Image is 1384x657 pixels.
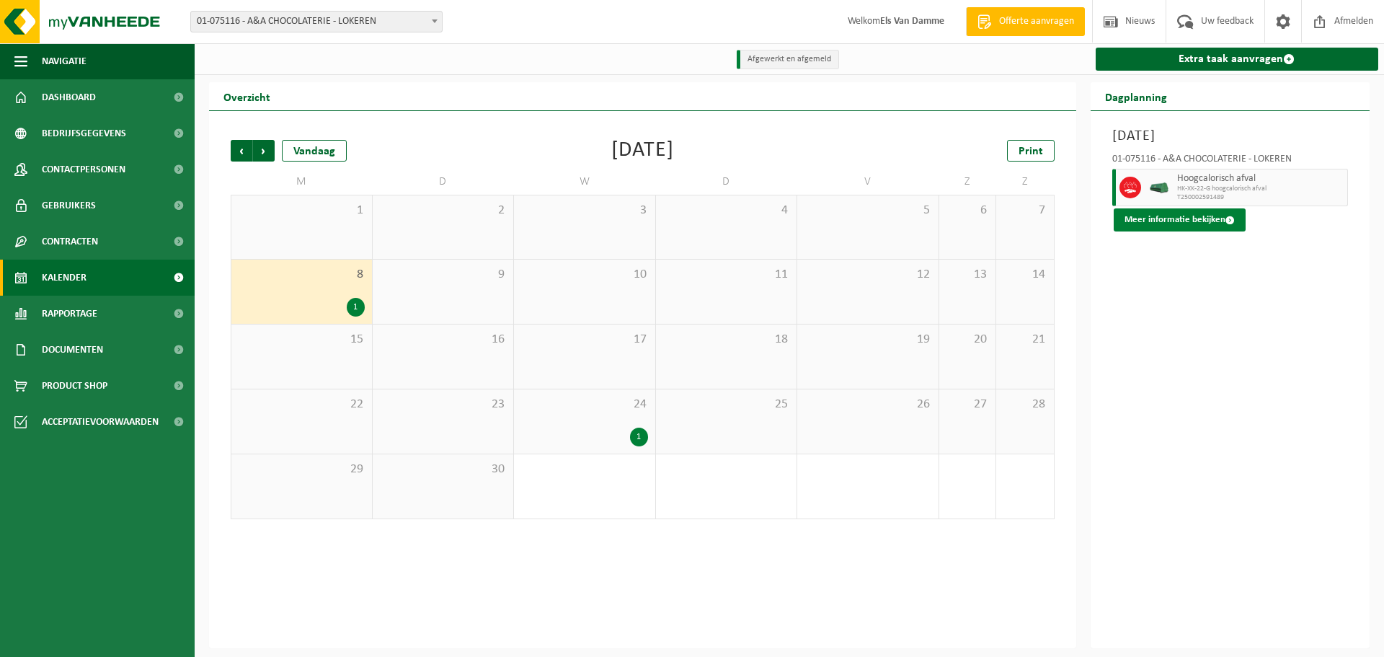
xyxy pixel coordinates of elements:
[663,267,790,283] span: 11
[42,79,96,115] span: Dashboard
[209,82,285,110] h2: Overzicht
[804,397,931,413] span: 26
[1177,173,1344,185] span: Hoogcalorisch afval
[880,16,944,27] strong: Els Van Damme
[804,267,931,283] span: 12
[347,298,365,317] div: 1
[521,397,648,413] span: 24
[42,224,98,260] span: Contracten
[939,169,997,195] td: Z
[239,397,365,413] span: 22
[797,169,939,195] td: V
[1019,146,1043,157] span: Print
[373,169,515,195] td: D
[1112,125,1349,147] h3: [DATE]
[1003,332,1046,348] span: 21
[253,140,275,162] span: Volgende
[380,397,507,413] span: 23
[380,203,507,219] span: 2
[1148,182,1170,193] img: HK-XK-22-GN-00
[521,267,648,283] span: 10
[42,332,103,368] span: Documenten
[380,332,507,348] span: 16
[239,267,365,283] span: 8
[946,397,989,413] span: 27
[656,169,798,195] td: D
[995,14,1078,29] span: Offerte aanvragen
[1177,185,1344,193] span: HK-XK-22-G hoogcalorisch afval
[514,169,656,195] td: W
[42,188,96,224] span: Gebruikers
[191,12,442,32] span: 01-075116 - A&A CHOCOLATERIE - LOKEREN
[946,332,989,348] span: 20
[42,43,86,79] span: Navigatie
[1096,48,1379,71] a: Extra taak aanvragen
[380,267,507,283] span: 9
[231,140,252,162] span: Vorige
[804,332,931,348] span: 19
[946,203,989,219] span: 6
[663,203,790,219] span: 4
[1114,208,1246,232] button: Meer informatie bekijken
[804,203,931,219] span: 5
[42,151,125,188] span: Contactpersonen
[1003,267,1046,283] span: 14
[42,296,97,332] span: Rapportage
[663,332,790,348] span: 18
[996,169,1054,195] td: Z
[966,7,1085,36] a: Offerte aanvragen
[1003,397,1046,413] span: 28
[190,11,443,32] span: 01-075116 - A&A CHOCOLATERIE - LOKEREN
[737,50,839,69] li: Afgewerkt en afgemeld
[282,140,347,162] div: Vandaag
[42,404,159,440] span: Acceptatievoorwaarden
[239,332,365,348] span: 15
[42,115,126,151] span: Bedrijfsgegevens
[630,428,648,446] div: 1
[380,462,507,477] span: 30
[239,462,365,477] span: 29
[1007,140,1055,162] a: Print
[1112,154,1349,169] div: 01-075116 - A&A CHOCOLATERIE - LOKEREN
[239,203,365,219] span: 1
[42,368,107,404] span: Product Shop
[1091,82,1181,110] h2: Dagplanning
[611,140,674,162] div: [DATE]
[521,203,648,219] span: 3
[42,260,86,296] span: Kalender
[1003,203,1046,219] span: 7
[521,332,648,348] span: 17
[1177,193,1344,202] span: T250002591489
[946,267,989,283] span: 13
[663,397,790,413] span: 25
[231,169,373,195] td: M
